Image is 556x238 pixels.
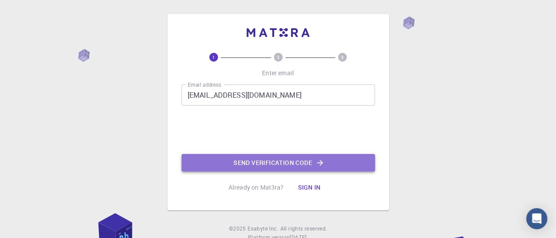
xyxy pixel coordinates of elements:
button: Send verification code [182,154,375,172]
p: Already on Mat3ra? [229,183,284,192]
text: 2 [277,54,280,60]
div: Open Intercom Messenger [526,208,547,229]
span: All rights reserved. [280,224,327,233]
label: Email address [188,81,221,88]
a: Exabyte Inc. [247,224,278,233]
p: Enter email [262,69,294,77]
span: © 2025 [229,224,247,233]
text: 1 [212,54,215,60]
iframe: reCAPTCHA [211,113,345,147]
button: Sign in [291,179,327,196]
text: 3 [341,54,344,60]
span: Exabyte Inc. [247,225,278,232]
